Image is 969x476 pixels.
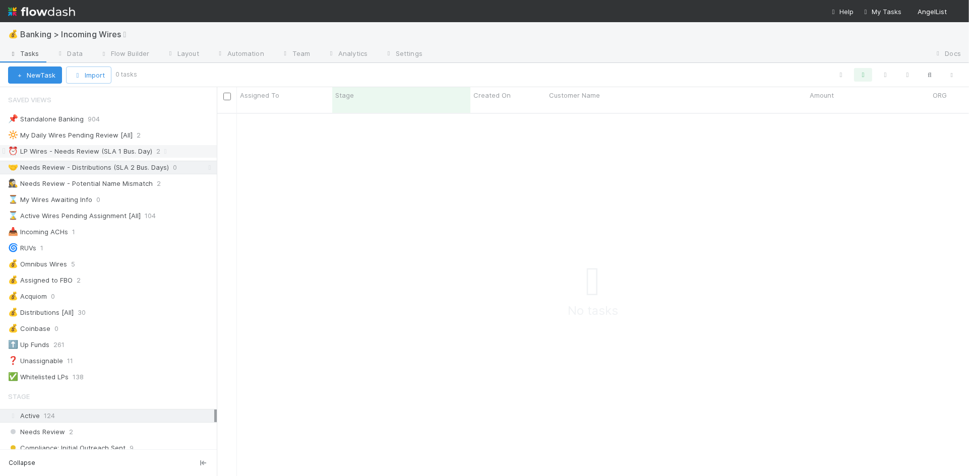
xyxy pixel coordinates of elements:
[8,338,49,351] div: Up Funds
[8,274,73,287] div: Assigned to FBO
[8,114,18,123] span: 📌
[137,129,151,142] span: 2
[47,46,91,62] a: Data
[8,129,133,142] div: My Daily Wires Pending Review [All]
[96,193,110,206] span: 0
[8,292,18,300] span: 💰
[8,410,214,422] div: Active
[8,426,65,438] span: Needs Review
[8,322,50,335] div: Coinbase
[335,90,354,100] span: Stage
[918,8,947,16] span: AngelList
[91,46,157,62] a: Flow Builder
[318,46,376,62] a: Analytics
[157,46,207,62] a: Layout
[376,46,431,62] a: Settings
[8,442,126,454] span: Compliance: Initial Outreach Sent
[8,30,18,38] span: 💰
[69,426,73,438] span: 2
[473,90,511,100] span: Created On
[272,46,318,62] a: Team
[72,226,85,238] span: 1
[8,372,18,381] span: ✅
[862,7,901,17] a: My Tasks
[549,90,600,100] span: Customer Name
[207,46,272,62] a: Automation
[8,177,153,190] div: Needs Review - Potential Name Mismatch
[8,163,18,171] span: 🤝
[8,340,18,349] span: ⬆️
[173,161,187,174] span: 0
[8,130,18,139] span: 🔆
[8,147,18,155] span: ⏰
[54,322,69,335] span: 0
[145,210,166,222] span: 104
[67,355,83,367] span: 11
[8,161,169,174] div: Needs Review - Distributions (SLA 2 Bus. Days)
[78,306,96,319] span: 30
[8,211,18,220] span: ⌛
[20,29,136,39] span: Banking > Incoming Wires
[73,371,94,383] span: 138
[8,113,84,125] div: Standalone Banking
[8,90,51,110] span: Saved Views
[8,210,141,222] div: Active Wires Pending Assignment [All]
[223,93,231,100] input: Toggle All Rows Selected
[71,258,85,270] span: 5
[66,66,111,84] button: Import
[8,356,18,365] span: ❓
[88,113,110,125] span: 904
[829,7,854,17] div: Help
[77,274,91,287] span: 2
[951,7,961,17] img: avatar_eacbd5bb-7590-4455-a9e9-12dcb5674423.png
[8,371,69,383] div: Whitelisted LPs
[8,145,152,158] div: LP Wires - Needs Review (SLA 1 Bus. Day)
[53,338,75,351] span: 261
[8,3,75,20] img: logo-inverted-e16ddd16eac7371096b0.svg
[157,177,171,190] span: 2
[44,412,55,420] span: 124
[8,48,39,58] span: Tasks
[99,48,149,58] span: Flow Builder
[862,8,901,16] span: My Tasks
[240,90,279,100] span: Assigned To
[8,258,67,270] div: Omnibus Wires
[8,179,18,187] span: 🕵️‍♀️
[8,227,18,236] span: 📥
[8,259,18,268] span: 💰
[8,355,63,367] div: Unassignable
[8,290,47,303] div: Acquiom
[8,243,18,252] span: 🌀
[156,145,170,158] span: 2
[130,442,134,454] span: 9
[8,306,74,319] div: Distributions [All]
[51,290,65,303] span: 0
[8,386,30,406] span: Stage
[8,276,18,284] span: 💰
[9,458,35,467] span: Collapse
[810,90,834,100] span: Amount
[8,242,36,254] div: RUVs
[8,324,18,332] span: 💰
[8,66,62,84] button: NewTask
[8,226,68,238] div: Incoming ACHs
[933,90,947,100] span: ORG
[925,46,969,62] a: Docs
[8,308,18,316] span: 💰
[8,195,18,203] span: ⌛
[115,70,137,79] small: 0 tasks
[8,193,92,206] div: My Wires Awaiting Info
[40,242,53,254] span: 1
